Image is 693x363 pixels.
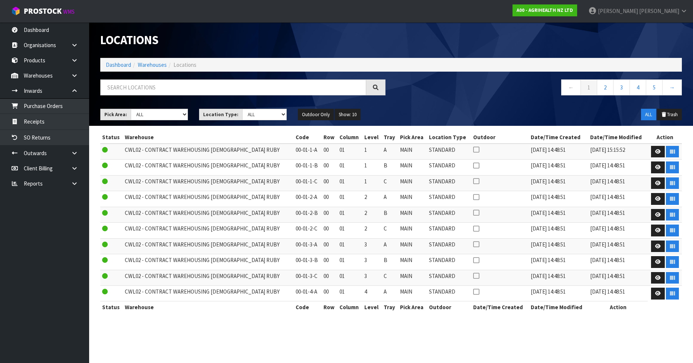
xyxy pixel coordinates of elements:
strong: Pick Area: [104,111,127,118]
td: 00 [322,191,338,207]
td: 01 [338,144,362,160]
td: C [382,175,398,191]
th: Column [338,301,362,313]
td: [DATE] 14:48:51 [529,286,588,301]
td: 01 [338,191,362,207]
td: [DATE] 14:48:51 [588,223,648,239]
td: A [382,144,398,160]
td: 00 [322,270,338,286]
td: A [382,191,398,207]
span: [PERSON_NAME] [639,7,679,14]
th: Column [338,131,362,143]
td: [DATE] 14:48:51 [529,270,588,286]
img: cube-alt.png [11,6,20,16]
td: 00-01-2-A [294,191,322,207]
td: MAIN [398,175,427,191]
td: [DATE] 14:48:51 [529,254,588,270]
td: 3 [362,254,382,270]
a: A00 - AGRIHEALTH NZ LTD [513,4,577,16]
td: [DATE] 14:48:51 [588,238,648,254]
td: CWL02 - CONTRACT WAREHOUSING [DEMOGRAPHIC_DATA] RUBY [123,160,294,176]
a: Warehouses [138,61,167,68]
td: [DATE] 14:48:51 [529,175,588,191]
td: [DATE] 15:15:52 [588,144,648,160]
td: STANDARD [427,207,471,223]
th: Status [100,301,123,313]
td: C [382,223,398,239]
h1: Locations [100,33,385,47]
td: 00 [322,254,338,270]
th: Level [362,301,382,313]
td: 00-01-4-A [294,286,322,301]
td: CWL02 - CONTRACT WAREHOUSING [DEMOGRAPHIC_DATA] RUBY [123,144,294,160]
td: [DATE] 14:48:51 [529,223,588,239]
span: [PERSON_NAME] [598,7,638,14]
a: ← [561,79,581,95]
td: B [382,160,398,176]
td: CWL02 - CONTRACT WAREHOUSING [DEMOGRAPHIC_DATA] RUBY [123,223,294,239]
td: 1 [362,175,382,191]
span: ProStock [24,6,62,16]
td: [DATE] 14:48:51 [529,191,588,207]
td: 00 [322,238,338,254]
td: 00-01-1-B [294,160,322,176]
td: [DATE] 14:48:51 [588,207,648,223]
th: Outdoor [471,131,529,143]
td: 01 [338,175,362,191]
a: Dashboard [106,61,131,68]
button: ALL [641,109,656,121]
td: MAIN [398,223,427,239]
th: Code [294,301,322,313]
td: MAIN [398,207,427,223]
td: STANDARD [427,254,471,270]
td: B [382,254,398,270]
td: CWL02 - CONTRACT WAREHOUSING [DEMOGRAPHIC_DATA] RUBY [123,270,294,286]
td: 01 [338,270,362,286]
td: STANDARD [427,191,471,207]
th: Date/Time Modified [588,131,648,143]
strong: Location Type: [203,111,238,118]
td: 00 [322,223,338,239]
td: 2 [362,191,382,207]
td: 00-01-1-C [294,175,322,191]
td: [DATE] 14:48:51 [588,191,648,207]
th: Pick Area [398,301,427,313]
td: 00 [322,175,338,191]
a: → [662,79,682,95]
td: 00-01-3-A [294,238,322,254]
th: Warehouse [123,131,294,143]
td: STANDARD [427,144,471,160]
th: Outdoor [427,301,471,313]
td: 2 [362,207,382,223]
td: MAIN [398,286,427,301]
a: 3 [613,79,630,95]
td: [DATE] 14:48:51 [588,270,648,286]
td: STANDARD [427,175,471,191]
a: 2 [597,79,614,95]
td: 01 [338,207,362,223]
td: 2 [362,223,382,239]
td: MAIN [398,160,427,176]
button: Show: 10 [335,109,361,121]
th: Row [322,301,338,313]
th: Warehouse [123,301,294,313]
td: MAIN [398,191,427,207]
th: Row [322,131,338,143]
td: A [382,286,398,301]
td: CWL02 - CONTRACT WAREHOUSING [DEMOGRAPHIC_DATA] RUBY [123,254,294,270]
td: [DATE] 14:48:51 [588,175,648,191]
th: Action [648,131,682,143]
td: 00-01-3-B [294,254,322,270]
td: 01 [338,238,362,254]
th: Tray [382,131,398,143]
td: 01 [338,286,362,301]
th: Tray [382,301,398,313]
td: 1 [362,144,382,160]
td: CWL02 - CONTRACT WAREHOUSING [DEMOGRAPHIC_DATA] RUBY [123,207,294,223]
a: 1 [580,79,597,95]
td: 00 [322,286,338,301]
td: [DATE] 14:48:51 [529,160,588,176]
td: A [382,238,398,254]
th: Code [294,131,322,143]
td: CWL02 - CONTRACT WAREHOUSING [DEMOGRAPHIC_DATA] RUBY [123,286,294,301]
